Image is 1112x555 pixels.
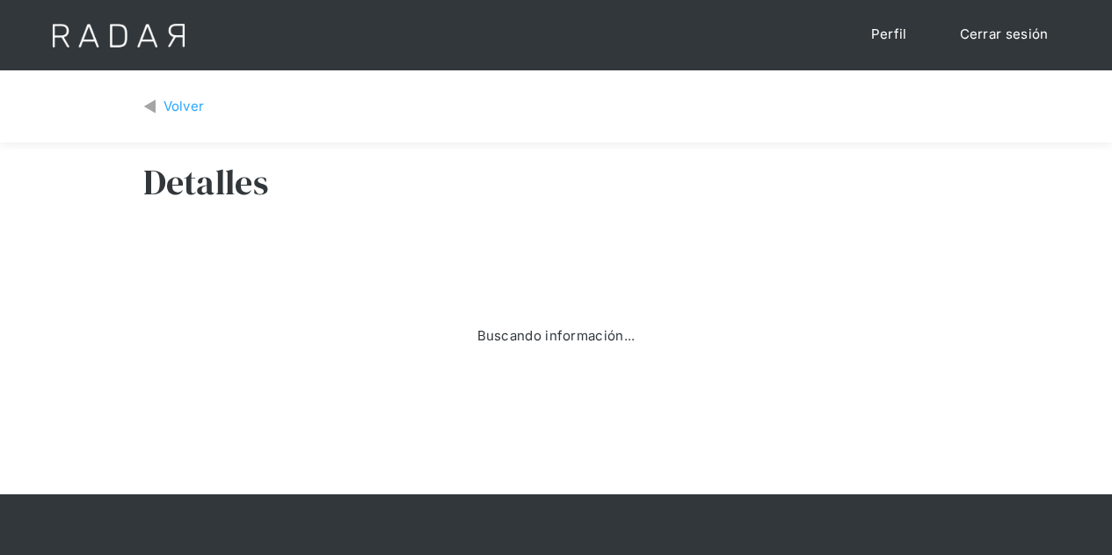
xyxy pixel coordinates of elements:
a: Cerrar sesión [942,18,1066,52]
a: Perfil [854,18,925,52]
div: Volver [164,97,205,117]
a: Volver [143,97,205,117]
div: Buscando información... [477,326,636,347]
h3: Detalles [143,160,268,204]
